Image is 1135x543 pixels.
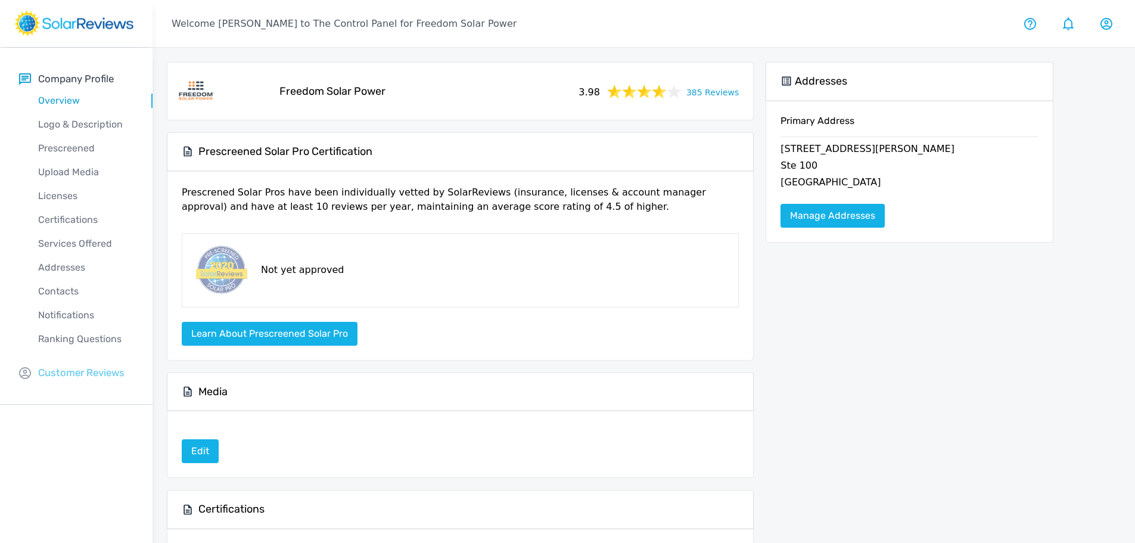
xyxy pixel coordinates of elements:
[780,175,1038,192] p: [GEOGRAPHIC_DATA]
[19,284,153,299] p: Contacts
[38,72,114,86] p: Company Profile
[279,85,385,98] h5: Freedom Solar Power
[19,280,153,303] a: Contacts
[19,113,153,136] a: Logo & Description
[182,445,219,457] a: Edit
[172,17,517,31] p: Welcome [PERSON_NAME] to The Control Panel for Freedom Solar Power
[780,142,1038,159] p: [STREET_ADDRESS][PERSON_NAME]
[19,327,153,351] a: Ranking Questions
[19,160,153,184] a: Upload Media
[19,237,153,251] p: Services Offered
[261,263,344,277] p: Not yet approved
[686,84,739,99] a: 385 Reviews
[19,256,153,280] a: Addresses
[19,94,153,108] p: Overview
[182,322,357,346] button: Learn about Prescreened Solar Pro
[19,165,153,179] p: Upload Media
[19,117,153,132] p: Logo & Description
[19,141,153,156] p: Prescreened
[19,308,153,322] p: Notifications
[198,145,372,159] h5: Prescreened Solar Pro Certification
[19,89,153,113] a: Overview
[780,159,1038,175] p: Ste 100
[19,213,153,227] p: Certifications
[780,204,885,228] a: Manage Addresses
[198,385,228,399] h5: Media
[579,83,600,100] span: 3.98
[182,185,739,224] p: Prescrened Solar Pros have been individually vetted by SolarReviews (insurance, licenses & accoun...
[198,502,265,516] h5: Certifications
[182,439,219,463] a: Edit
[182,328,357,339] a: Learn about Prescreened Solar Pro
[780,115,1038,136] h6: Primary Address
[19,136,153,160] a: Prescreened
[192,243,249,297] img: prescreened-badge.png
[19,189,153,203] p: Licenses
[38,365,125,380] p: Customer Reviews
[19,208,153,232] a: Certifications
[795,75,847,88] h5: Addresses
[19,332,153,346] p: Ranking Questions
[19,260,153,275] p: Addresses
[19,303,153,327] a: Notifications
[19,184,153,208] a: Licenses
[19,232,153,256] a: Services Offered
